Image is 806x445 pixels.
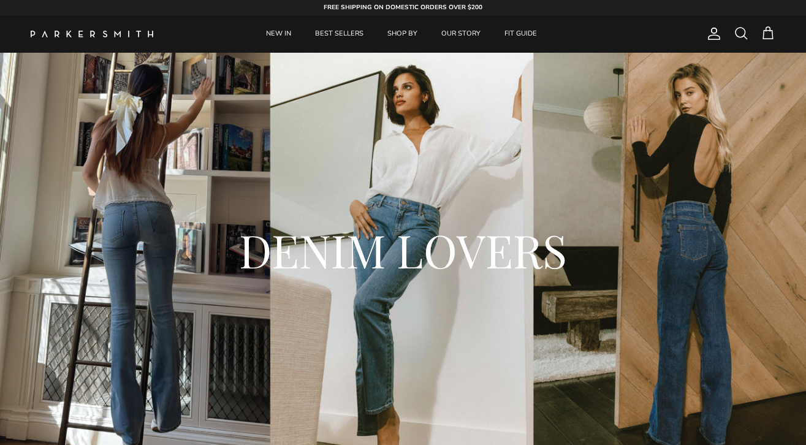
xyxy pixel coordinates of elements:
[183,15,621,53] div: Primary
[702,26,721,41] a: Account
[304,15,374,53] a: BEST SELLERS
[430,15,492,53] a: OUR STORY
[324,3,482,12] strong: FREE SHIPPING ON DOMESTIC ORDERS OVER $200
[376,15,428,53] a: SHOP BY
[67,221,739,280] h2: DENIM LOVERS
[255,15,302,53] a: NEW IN
[31,31,153,37] img: Parker Smith
[493,15,548,53] a: FIT GUIDE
